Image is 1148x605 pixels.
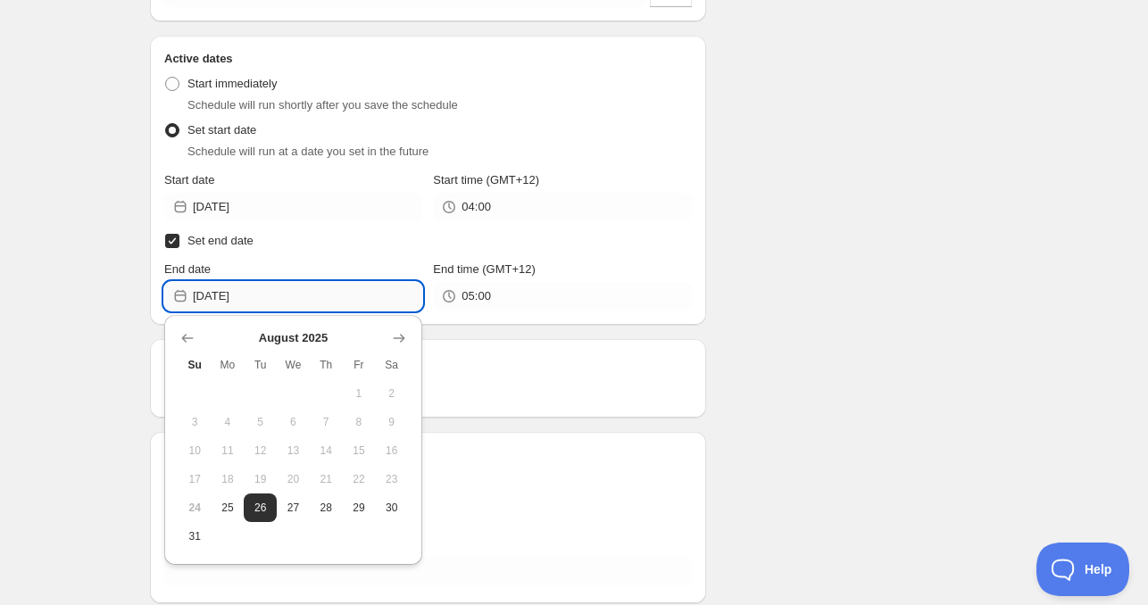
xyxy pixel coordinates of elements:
[350,358,369,372] span: Fr
[186,358,204,372] span: Su
[212,351,245,379] th: Monday
[343,408,376,436] button: Friday August 8 2025
[284,415,303,429] span: 6
[251,443,270,458] span: 12
[179,522,212,551] button: Sunday August 31 2025
[375,436,408,465] button: Saturday August 16 2025
[350,501,369,515] span: 29
[277,493,310,522] button: Wednesday August 27 2025
[343,351,376,379] th: Friday
[277,408,310,436] button: Wednesday August 6 2025
[433,262,536,276] span: End time (GMT+12)
[277,465,310,493] button: Wednesday August 20 2025
[382,443,401,458] span: 16
[375,408,408,436] button: Saturday August 9 2025
[186,472,204,486] span: 17
[317,501,336,515] span: 28
[212,436,245,465] button: Monday August 11 2025
[343,465,376,493] button: Friday August 22 2025
[187,77,277,90] span: Start immediately
[251,472,270,486] span: 19
[186,501,204,515] span: 24
[343,379,376,408] button: Friday August 1 2025
[219,443,237,458] span: 11
[179,436,212,465] button: Sunday August 10 2025
[219,472,237,486] span: 18
[277,436,310,465] button: Wednesday August 13 2025
[179,408,212,436] button: Sunday August 3 2025
[317,358,336,372] span: Th
[175,326,200,351] button: Show previous month, July 2025
[317,472,336,486] span: 21
[219,358,237,372] span: Mo
[164,262,211,276] span: End date
[212,493,245,522] button: Monday August 25 2025
[310,408,343,436] button: Thursday August 7 2025
[186,443,204,458] span: 10
[350,415,369,429] span: 8
[164,173,214,186] span: Start date
[284,358,303,372] span: We
[284,443,303,458] span: 13
[375,351,408,379] th: Saturday
[350,386,369,401] span: 1
[212,465,245,493] button: Monday August 18 2025
[387,326,412,351] button: Show next month, September 2025
[244,351,277,379] th: Tuesday
[187,145,428,158] span: Schedule will run at a date you set in the future
[251,415,270,429] span: 5
[187,98,458,112] span: Schedule will run shortly after you save the schedule
[219,501,237,515] span: 25
[1036,543,1130,596] iframe: Toggle Customer Support
[350,472,369,486] span: 22
[251,358,270,372] span: Tu
[382,472,401,486] span: 23
[251,501,270,515] span: 26
[244,436,277,465] button: Tuesday August 12 2025
[219,415,237,429] span: 4
[186,415,204,429] span: 3
[433,173,539,186] span: Start time (GMT+12)
[179,351,212,379] th: Sunday
[179,465,212,493] button: Sunday August 17 2025
[375,493,408,522] button: Saturday August 30 2025
[164,353,692,371] h2: Repeating
[382,415,401,429] span: 9
[317,443,336,458] span: 14
[310,436,343,465] button: Thursday August 14 2025
[164,446,692,464] h2: Tags
[310,351,343,379] th: Thursday
[284,501,303,515] span: 27
[187,234,254,247] span: Set end date
[244,493,277,522] button: Tuesday August 26 2025
[277,351,310,379] th: Wednesday
[375,465,408,493] button: Saturday August 23 2025
[350,443,369,458] span: 15
[244,408,277,436] button: Tuesday August 5 2025
[284,472,303,486] span: 20
[164,50,692,68] h2: Active dates
[212,408,245,436] button: Monday August 4 2025
[310,465,343,493] button: Thursday August 21 2025
[310,493,343,522] button: Thursday August 28 2025
[343,436,376,465] button: Friday August 15 2025
[382,386,401,401] span: 2
[343,493,376,522] button: Friday August 29 2025
[179,493,212,522] button: Today Sunday August 24 2025
[187,123,256,137] span: Set start date
[317,415,336,429] span: 7
[375,379,408,408] button: Saturday August 2 2025
[186,529,204,543] span: 31
[244,465,277,493] button: Tuesday August 19 2025
[382,501,401,515] span: 30
[382,358,401,372] span: Sa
